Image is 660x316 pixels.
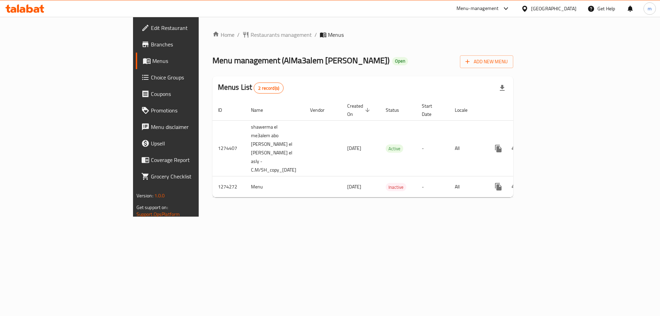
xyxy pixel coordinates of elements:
[416,176,449,197] td: -
[254,83,284,94] div: Total records count
[151,156,238,164] span: Coverage Report
[212,31,514,39] nav: breadcrumb
[136,20,243,36] a: Edit Restaurant
[507,140,523,157] button: Change Status
[151,73,238,81] span: Choice Groups
[245,120,305,176] td: shawerma el me3alem abo [PERSON_NAME] el [PERSON_NAME] el asly - C.M/SH_copy_[DATE]
[507,178,523,195] button: Change Status
[392,58,408,64] span: Open
[151,24,238,32] span: Edit Restaurant
[212,53,389,68] span: Menu management ( AlMa3alem [PERSON_NAME] )
[490,178,507,195] button: more
[136,36,243,53] a: Branches
[494,80,510,96] div: Export file
[465,57,508,66] span: Add New Menu
[151,123,238,131] span: Menu disclaimer
[154,191,165,200] span: 1.0.0
[136,168,243,185] a: Grocery Checklist
[328,31,344,39] span: Menus
[386,145,403,153] span: Active
[136,53,243,69] a: Menus
[151,139,238,148] span: Upsell
[136,86,243,102] a: Coupons
[449,120,485,176] td: All
[254,85,283,91] span: 2 record(s)
[347,144,361,153] span: [DATE]
[242,31,312,39] a: Restaurants management
[151,172,238,181] span: Grocery Checklist
[392,57,408,65] div: Open
[386,106,408,114] span: Status
[347,182,361,191] span: [DATE]
[455,106,476,114] span: Locale
[456,4,499,13] div: Menu-management
[218,82,284,94] h2: Menus List
[136,102,243,119] a: Promotions
[386,183,406,191] span: Inactive
[422,102,441,118] span: Start Date
[449,176,485,197] td: All
[490,140,507,157] button: more
[251,106,272,114] span: Name
[136,203,168,212] span: Get support on:
[648,5,652,12] span: m
[152,57,238,65] span: Menus
[347,102,372,118] span: Created On
[416,120,449,176] td: -
[136,135,243,152] a: Upsell
[151,106,238,115] span: Promotions
[151,40,238,48] span: Branches
[386,144,403,153] div: Active
[315,31,317,39] li: /
[136,210,180,219] a: Support.OpsPlatform
[531,5,576,12] div: [GEOGRAPHIC_DATA]
[151,90,238,98] span: Coupons
[245,176,305,197] td: Menu
[136,191,153,200] span: Version:
[136,119,243,135] a: Menu disclaimer
[460,55,513,68] button: Add New Menu
[485,100,562,121] th: Actions
[310,106,333,114] span: Vendor
[136,69,243,86] a: Choice Groups
[136,152,243,168] a: Coverage Report
[212,100,562,198] table: enhanced table
[251,31,312,39] span: Restaurants management
[218,106,231,114] span: ID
